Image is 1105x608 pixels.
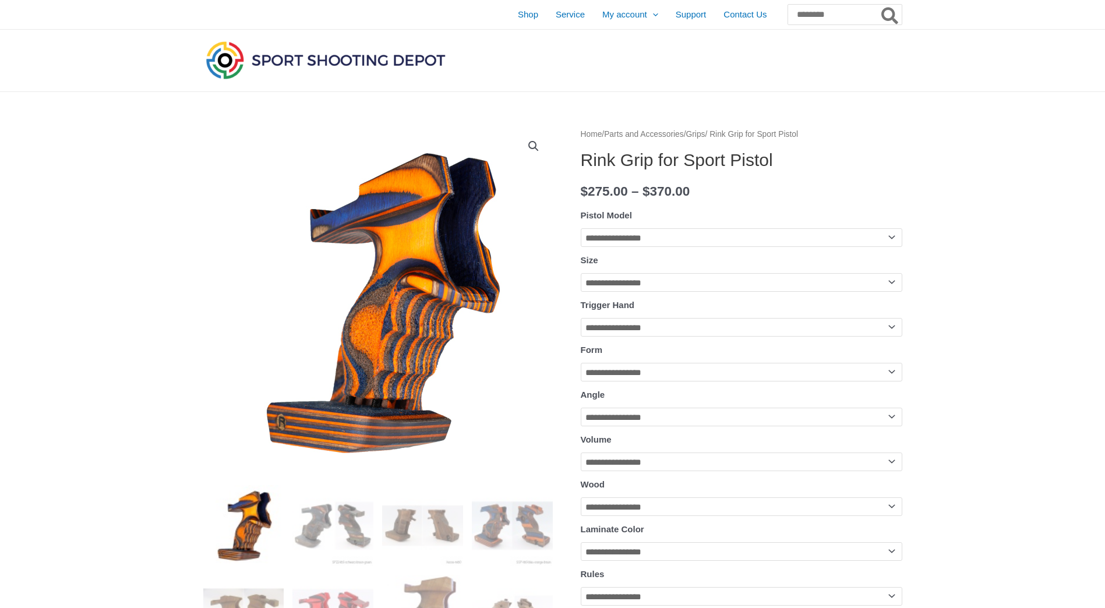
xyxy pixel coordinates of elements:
a: Home [581,130,602,139]
h1: Rink Grip for Sport Pistol [581,150,902,171]
img: Rink Grip for Sport Pistol - Image 4 [472,485,553,566]
label: Angle [581,390,605,400]
label: Laminate Color [581,524,644,534]
img: Sport Shooting Depot [203,38,448,82]
a: Grips [686,130,705,139]
label: Rules [581,569,605,579]
label: Pistol Model [581,210,632,220]
a: Parts and Accessories [604,130,684,139]
a: View full-screen image gallery [523,136,544,157]
img: Rink Grip for Sport Pistol [203,485,284,566]
label: Volume [581,434,612,444]
span: $ [642,184,650,199]
label: Wood [581,479,605,489]
label: Size [581,255,598,265]
span: $ [581,184,588,199]
label: Form [581,345,603,355]
span: – [631,184,639,199]
img: Rink Grip for Sport Pistol - Image 3 [382,485,463,566]
img: Rink Grip for Sport Pistol [203,127,553,476]
img: Rink Grip for Sport Pistol - Image 2 [292,485,373,566]
bdi: 275.00 [581,184,628,199]
label: Trigger Hand [581,300,635,310]
nav: Breadcrumb [581,127,902,142]
bdi: 370.00 [642,184,690,199]
button: Search [879,5,902,24]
